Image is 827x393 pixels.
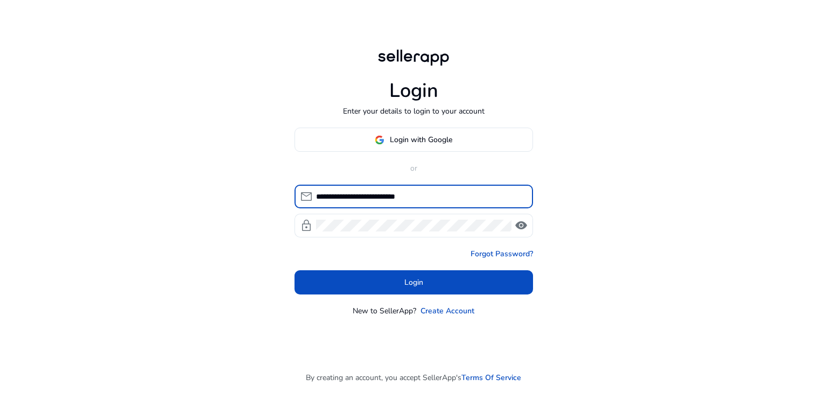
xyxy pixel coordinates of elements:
[389,79,438,102] h1: Login
[295,270,533,294] button: Login
[295,128,533,152] button: Login with Google
[300,190,313,203] span: mail
[353,305,416,317] p: New to SellerApp?
[420,305,474,317] a: Create Account
[295,163,533,174] p: or
[471,248,533,259] a: Forgot Password?
[300,219,313,232] span: lock
[343,106,485,117] p: Enter your details to login to your account
[375,135,384,145] img: google-logo.svg
[390,134,452,145] span: Login with Google
[404,277,423,288] span: Login
[461,372,521,383] a: Terms Of Service
[515,219,528,232] span: visibility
